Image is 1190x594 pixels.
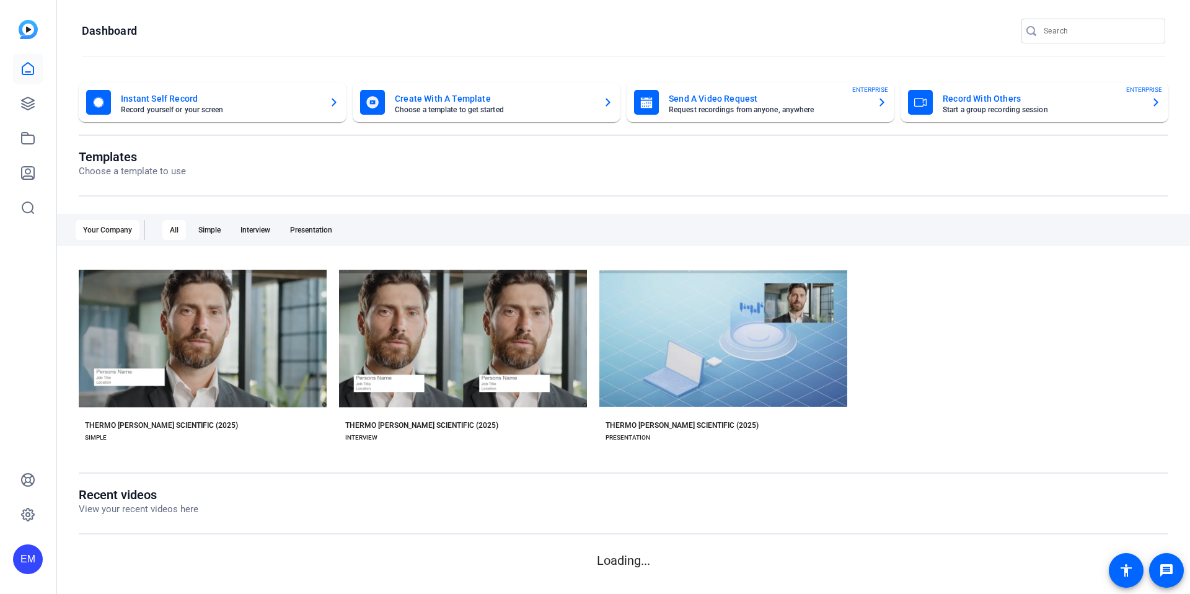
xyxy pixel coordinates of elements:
[121,106,319,113] mat-card-subtitle: Record yourself or your screen
[283,220,340,240] div: Presentation
[85,433,107,443] div: SIMPLE
[79,502,198,516] p: View your recent videos here
[606,420,759,430] div: THERMO [PERSON_NAME] SCIENTIFIC (2025)
[852,85,888,94] span: ENTERPRISE
[943,106,1141,113] mat-card-subtitle: Start a group recording session
[606,433,650,443] div: PRESENTATION
[1119,563,1134,578] mat-icon: accessibility
[1126,85,1162,94] span: ENTERPRISE
[19,20,38,39] img: blue-gradient.svg
[233,220,278,240] div: Interview
[395,91,593,106] mat-card-title: Create With A Template
[162,220,186,240] div: All
[901,82,1168,122] button: Record With OthersStart a group recording sessionENTERPRISE
[121,91,319,106] mat-card-title: Instant Self Record
[79,487,198,502] h1: Recent videos
[1159,563,1174,578] mat-icon: message
[627,82,894,122] button: Send A Video RequestRequest recordings from anyone, anywhereENTERPRISE
[13,544,43,574] div: EM
[669,106,867,113] mat-card-subtitle: Request recordings from anyone, anywhere
[82,24,137,38] h1: Dashboard
[79,551,1168,570] p: Loading...
[943,91,1141,106] mat-card-title: Record With Others
[395,106,593,113] mat-card-subtitle: Choose a template to get started
[191,220,228,240] div: Simple
[345,433,377,443] div: INTERVIEW
[353,82,620,122] button: Create With A TemplateChoose a template to get started
[1044,24,1155,38] input: Search
[669,91,867,106] mat-card-title: Send A Video Request
[345,420,498,430] div: THERMO [PERSON_NAME] SCIENTIFIC (2025)
[79,164,186,179] p: Choose a template to use
[76,220,139,240] div: Your Company
[85,420,238,430] div: THERMO [PERSON_NAME] SCIENTIFIC (2025)
[79,149,186,164] h1: Templates
[79,82,346,122] button: Instant Self RecordRecord yourself or your screen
